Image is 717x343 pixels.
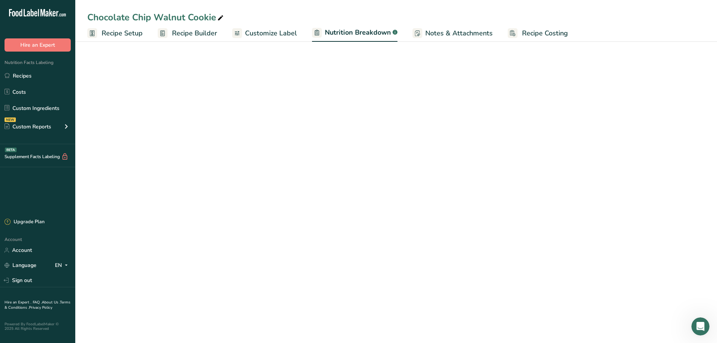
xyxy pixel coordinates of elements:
[522,28,568,38] span: Recipe Costing
[425,28,493,38] span: Notes & Attachments
[5,38,71,52] button: Hire an Expert
[325,27,391,38] span: Nutrition Breakdown
[33,300,42,305] a: FAQ .
[102,28,143,38] span: Recipe Setup
[413,25,493,42] a: Notes & Attachments
[87,11,225,24] div: Chocolate Chip Walnut Cookie
[87,25,143,42] a: Recipe Setup
[245,28,297,38] span: Customize Label
[691,317,709,335] iframe: Intercom live chat
[5,218,44,226] div: Upgrade Plan
[312,24,397,42] a: Nutrition Breakdown
[55,261,71,270] div: EN
[158,25,217,42] a: Recipe Builder
[5,322,71,331] div: Powered By FoodLabelMaker © 2025 All Rights Reserved
[5,300,70,310] a: Terms & Conditions .
[5,259,37,272] a: Language
[172,28,217,38] span: Recipe Builder
[508,25,568,42] a: Recipe Costing
[5,148,17,152] div: BETA
[5,300,31,305] a: Hire an Expert .
[42,300,60,305] a: About Us .
[5,117,16,122] div: NEW
[232,25,297,42] a: Customize Label
[5,123,51,131] div: Custom Reports
[29,305,52,310] a: Privacy Policy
